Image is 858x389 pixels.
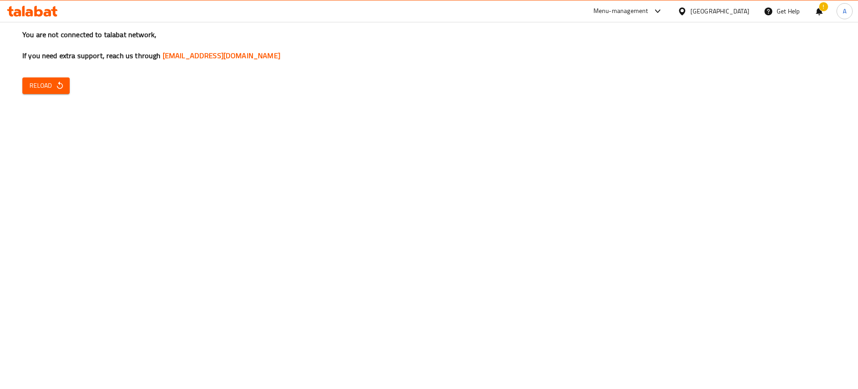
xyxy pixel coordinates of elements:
[22,30,836,61] h3: You are not connected to talabat network, If you need extra support, reach us through
[843,6,846,16] span: A
[690,6,749,16] div: [GEOGRAPHIC_DATA]
[163,49,280,62] a: [EMAIL_ADDRESS][DOMAIN_NAME]
[29,80,63,91] span: Reload
[593,6,648,17] div: Menu-management
[22,77,70,94] button: Reload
